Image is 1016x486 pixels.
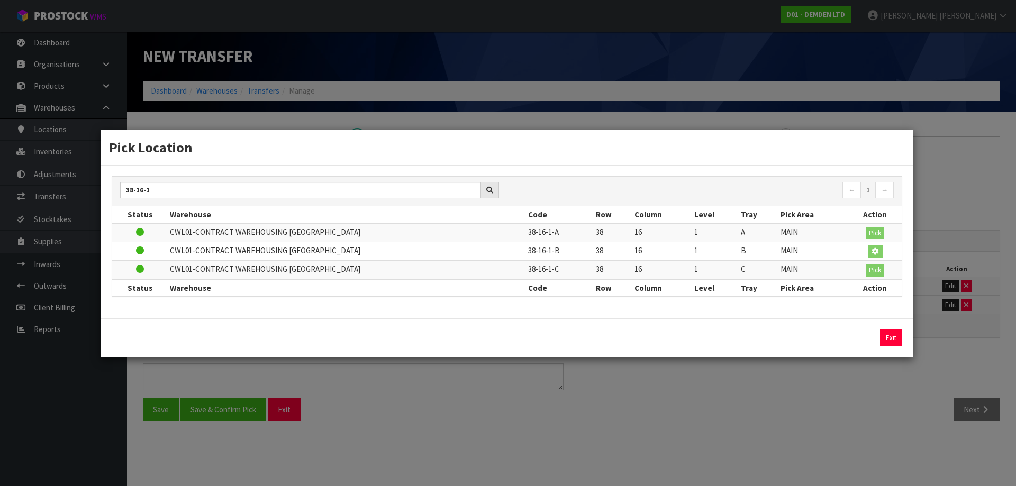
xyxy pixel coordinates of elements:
[167,242,525,261] td: CWL01-CONTRACT WAREHOUSING [GEOGRAPHIC_DATA]
[120,182,481,198] input: Search locations
[593,242,632,261] td: 38
[525,223,593,242] td: 38-16-1-A
[880,329,902,346] button: Exit
[778,261,848,279] td: MAIN
[692,242,738,261] td: 1
[167,261,525,279] td: CWL01-CONTRACT WAREHOUSING [GEOGRAPHIC_DATA]
[632,242,692,261] td: 16
[167,223,525,242] td: CWL01-CONTRACT WAREHOUSING [GEOGRAPHIC_DATA]
[525,206,593,223] th: Code
[525,242,593,261] td: 38-16-1-B
[167,279,525,296] th: Warehouse
[866,227,884,240] button: Pick
[109,137,905,157] h3: Pick Location
[112,279,167,296] th: Status
[632,261,692,279] td: 16
[525,279,593,296] th: Code
[692,223,738,242] td: 1
[778,206,848,223] th: Pick Area
[593,206,632,223] th: Row
[875,182,894,199] a: →
[860,182,876,199] a: 1
[778,279,848,296] th: Pick Area
[778,242,848,261] td: MAIN
[593,223,632,242] td: 38
[848,206,902,223] th: Action
[869,228,881,237] span: Pick
[692,261,738,279] td: 1
[738,206,778,223] th: Tray
[738,223,778,242] td: A
[866,264,884,277] button: Pick
[738,242,778,261] td: B
[167,206,525,223] th: Warehouse
[869,265,881,274] span: Pick
[692,279,738,296] th: Level
[778,223,848,242] td: MAIN
[515,182,894,200] nav: Page navigation
[632,223,692,242] td: 16
[692,206,738,223] th: Level
[632,279,692,296] th: Column
[525,261,593,279] td: 38-16-1-C
[593,279,632,296] th: Row
[842,182,861,199] a: ←
[738,261,778,279] td: C
[112,206,167,223] th: Status
[593,261,632,279] td: 38
[632,206,692,223] th: Column
[848,279,902,296] th: Action
[738,279,778,296] th: Tray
